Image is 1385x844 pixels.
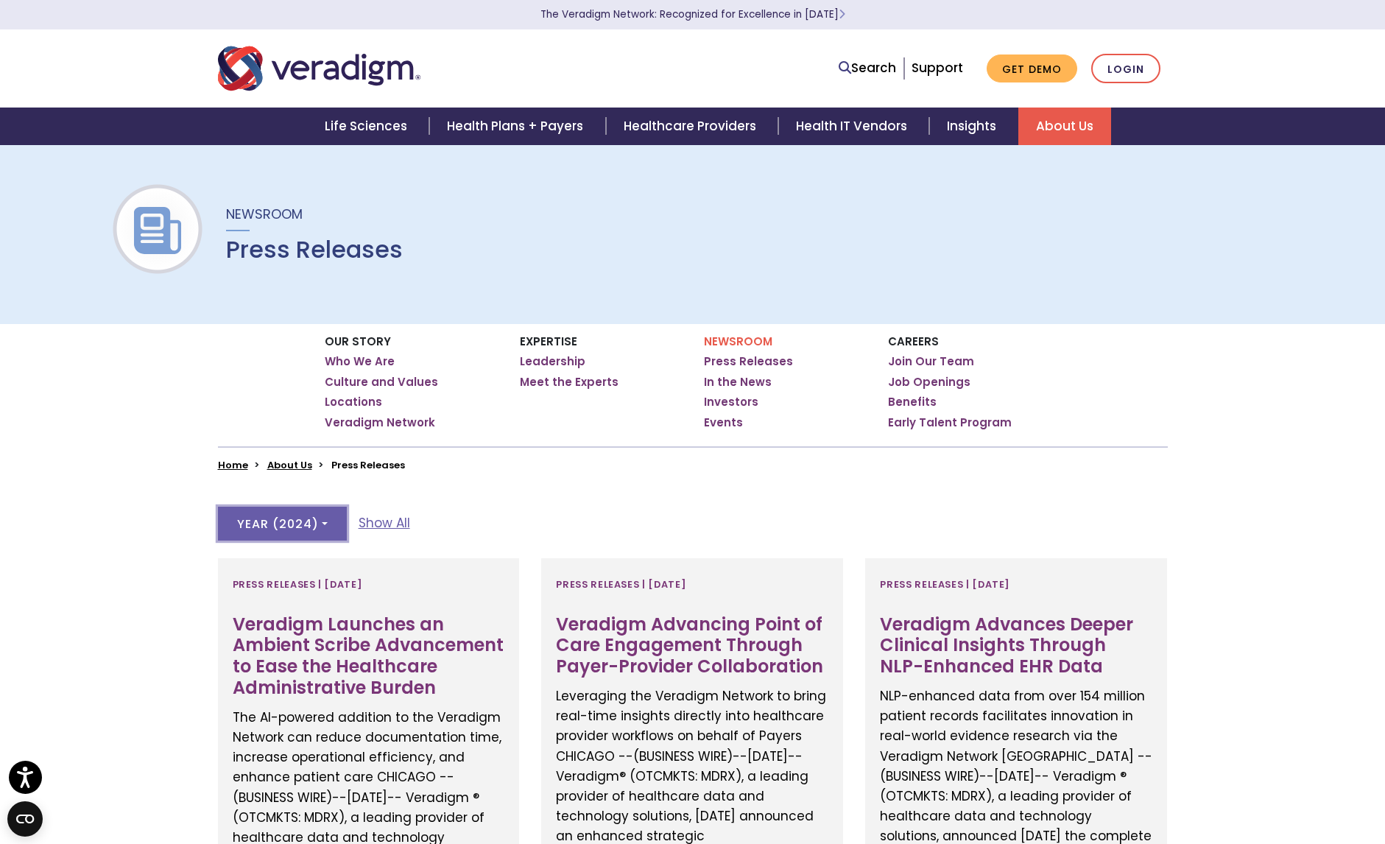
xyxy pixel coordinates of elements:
a: Healthcare Providers [606,108,778,145]
a: Get Demo [987,54,1077,83]
a: Culture and Values [325,375,438,390]
a: Early Talent Program [888,415,1012,430]
a: Login [1091,54,1160,84]
a: Events [704,415,743,430]
span: Newsroom [226,205,303,223]
button: Year (2024) [218,507,347,541]
a: Who We Are [325,354,395,369]
a: About Us [1018,108,1111,145]
h1: Press Releases [226,236,403,264]
a: Life Sciences [307,108,429,145]
a: About Us [267,458,312,472]
span: Press Releases | [DATE] [233,573,363,597]
a: Join Our Team [888,354,974,369]
a: Veradigm Network [325,415,435,430]
h3: Veradigm Advances Deeper Clinical Insights Through NLP-Enhanced EHR Data [880,614,1152,678]
a: Show All [359,513,410,533]
a: Home [218,458,248,472]
a: The Veradigm Network: Recognized for Excellence in [DATE]Learn More [540,7,845,21]
h3: Veradigm Launches an Ambient Scribe Advancement to Ease the Healthcare Administrative Burden [233,614,505,699]
a: Locations [325,395,382,409]
a: Search [839,58,896,78]
iframe: Drift Chat Widget [1102,738,1367,826]
a: Meet the Experts [520,375,619,390]
a: Health Plans + Payers [429,108,605,145]
span: Press Releases | [DATE] [880,573,1010,597]
button: Open CMP widget [7,801,43,837]
a: Press Releases [704,354,793,369]
img: Veradigm logo [218,44,420,93]
a: Health IT Vendors [778,108,929,145]
a: Benefits [888,395,937,409]
h3: Veradigm Advancing Point of Care Engagement Through Payer-Provider Collaboration [556,614,828,678]
span: Press Releases | [DATE] [556,573,686,597]
a: Job Openings [888,375,970,390]
a: Insights [929,108,1018,145]
a: In the News [704,375,772,390]
a: Support [912,59,963,77]
a: Investors [704,395,758,409]
span: Learn More [839,7,845,21]
a: Leadership [520,354,585,369]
